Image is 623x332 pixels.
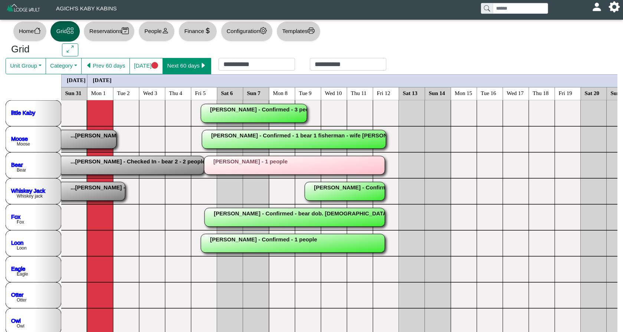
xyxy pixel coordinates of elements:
[17,271,28,277] text: Eagle
[247,90,261,96] text: Sun 7
[260,27,267,34] svg: gear
[178,21,217,42] button: Financecurrency dollar
[162,27,169,34] svg: person
[221,90,233,96] text: Sat 6
[276,21,321,42] button: Templatesprinter
[11,265,25,271] a: Eagle
[429,90,445,96] text: Sun 14
[219,58,295,71] input: Check in
[169,90,183,96] text: Thu 4
[81,58,130,74] button: caret left fillPrev 60 days
[11,239,23,245] a: Loon
[325,90,342,96] text: Wed 10
[17,193,43,199] text: Whiskey jack
[11,213,21,219] a: Fox
[62,43,78,57] button: arrows angle expand
[11,43,51,55] h3: Grid
[585,90,600,96] text: Sat 20
[11,187,45,193] a: Whiskey Jack
[6,3,41,16] img: Z
[67,27,74,34] svg: grid
[403,90,418,96] text: Sat 13
[11,135,28,141] a: Moose
[67,77,86,83] text: [DATE]
[200,62,207,69] svg: caret right fill
[273,90,288,96] text: Mon 8
[122,27,129,34] svg: calendar2 check
[11,109,36,115] a: little Kaby
[17,141,30,147] text: Moose
[11,291,23,297] a: Otter
[195,90,206,96] text: Fri 5
[17,219,24,225] text: Fox
[83,21,135,42] button: Reservationscalendar2 check
[377,90,390,96] text: Fri 12
[221,21,273,42] button: Configurationgear
[91,90,106,96] text: Mon 1
[138,21,174,42] button: Peopleperson
[455,90,472,96] text: Mon 15
[594,4,600,10] svg: person fill
[163,58,211,74] button: Next 60 dayscaret right fill
[117,90,130,96] text: Tue 2
[507,90,524,96] text: Wed 17
[17,297,27,303] text: Otter
[93,77,112,83] text: [DATE]
[34,27,41,34] svg: house
[611,4,617,10] svg: gear fill
[17,323,24,329] text: Owl
[65,90,82,96] text: Sun 31
[204,27,211,34] svg: currency dollar
[310,58,386,71] input: Check out
[11,161,23,167] a: Bear
[143,90,157,96] text: Wed 3
[559,90,572,96] text: Fri 19
[129,58,163,74] button: [DATE]circle fill
[11,317,21,323] a: Owl
[17,245,27,251] text: Loon
[484,5,490,11] svg: search
[13,21,47,42] button: Homehouse
[151,62,158,69] svg: circle fill
[50,21,80,42] button: Gridgrid
[86,62,93,69] svg: caret left fill
[46,58,82,74] button: Category
[351,90,367,96] text: Thu 11
[67,46,74,53] svg: arrows angle expand
[481,90,496,96] text: Tue 16
[533,90,549,96] text: Thu 18
[6,58,46,74] button: Unit Group
[299,90,312,96] text: Tue 9
[17,167,26,173] text: Bear
[308,27,315,34] svg: printer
